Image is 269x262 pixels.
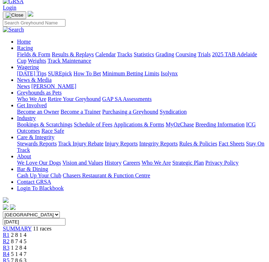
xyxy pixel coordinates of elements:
[160,109,187,115] a: Syndication
[28,58,46,64] a: Weights
[17,115,36,121] a: Industry
[161,70,178,76] a: Isolynx
[3,197,8,203] img: logo-grsa-white.png
[17,121,266,134] div: Industry
[17,166,48,172] a: Bar & Dining
[3,238,10,244] a: R2
[3,204,8,210] img: facebook.svg
[195,121,245,127] a: Breeding Information
[104,160,121,166] a: History
[17,83,30,89] a: News
[28,11,33,17] img: logo-grsa-white.png
[11,251,27,257] span: 5 1 4 7
[48,70,72,76] a: SUREpick
[63,172,150,178] a: Chasers Restaurant & Function Centre
[17,121,72,127] a: Bookings & Scratchings
[102,96,152,102] a: GAP SA Assessments
[102,70,159,76] a: Minimum Betting Limits
[74,70,101,76] a: How To Bet
[142,160,171,166] a: Who We Are
[17,179,51,185] a: Contact GRSA
[102,109,158,115] a: Purchasing a Greyhound
[179,141,217,147] a: Rules & Policies
[166,121,194,127] a: MyOzChase
[17,185,64,191] a: Login To Blackbook
[114,121,164,127] a: Applications & Forms
[11,238,27,244] span: 8 7 4 5
[17,70,266,77] div: Wagering
[172,160,204,166] a: Strategic Plan
[105,141,138,147] a: Injury Reports
[3,218,65,226] input: Select date
[3,245,10,251] a: R3
[198,51,211,57] a: Trials
[17,172,266,179] div: Bar & Dining
[17,160,266,166] div: About
[74,121,112,127] a: Schedule of Fees
[17,77,52,83] a: News & Media
[11,245,27,251] span: 1 2 8 4
[3,226,32,232] a: SUMMARY
[17,141,266,153] div: Care & Integrity
[61,109,101,115] a: Become a Trainer
[3,19,65,27] input: Search
[62,160,103,166] a: Vision and Values
[17,64,39,70] a: Wagering
[3,27,24,33] img: Search
[41,128,64,134] a: Race Safe
[17,51,257,64] a: 2025 TAB Adelaide Cup
[17,39,31,45] a: Home
[17,153,31,159] a: About
[156,51,174,57] a: Grading
[17,109,59,115] a: Become an Owner
[17,160,61,166] a: We Love Our Dogs
[219,141,245,147] a: Fact Sheets
[47,58,91,64] a: Track Maintenance
[31,83,76,89] a: [PERSON_NAME]
[17,51,266,64] div: Racing
[48,96,101,102] a: Retire Your Greyhound
[3,11,26,19] button: Toggle navigation
[17,141,264,153] a: Stay On Track
[117,51,132,57] a: Tracks
[17,96,266,102] div: Greyhounds as Pets
[3,232,10,238] a: R1
[95,51,116,57] a: Calendar
[17,70,46,76] a: [DATE] Tips
[17,96,46,102] a: Who We Are
[17,121,256,134] a: ICG Outcomes
[17,102,47,108] a: Get Involved
[17,45,33,51] a: Racing
[139,141,178,147] a: Integrity Reports
[33,226,51,232] span: 11 races
[176,51,196,57] a: Coursing
[17,51,50,57] a: Fields & Form
[17,83,266,90] div: News & Media
[17,141,57,147] a: Stewards Reports
[123,160,140,166] a: Careers
[3,5,16,11] a: Login
[134,51,154,57] a: Statistics
[52,51,94,57] a: Results & Replays
[11,232,27,238] span: 2 8 1 4
[17,90,62,96] a: Greyhounds as Pets
[205,160,239,166] a: Privacy Policy
[17,172,61,178] a: Cash Up Your Club
[58,141,103,147] a: Track Injury Rebate
[6,12,23,18] img: Close
[17,134,55,140] a: Care & Integrity
[10,204,16,210] img: twitter.svg
[3,251,10,257] a: R4
[17,109,266,115] div: Get Involved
